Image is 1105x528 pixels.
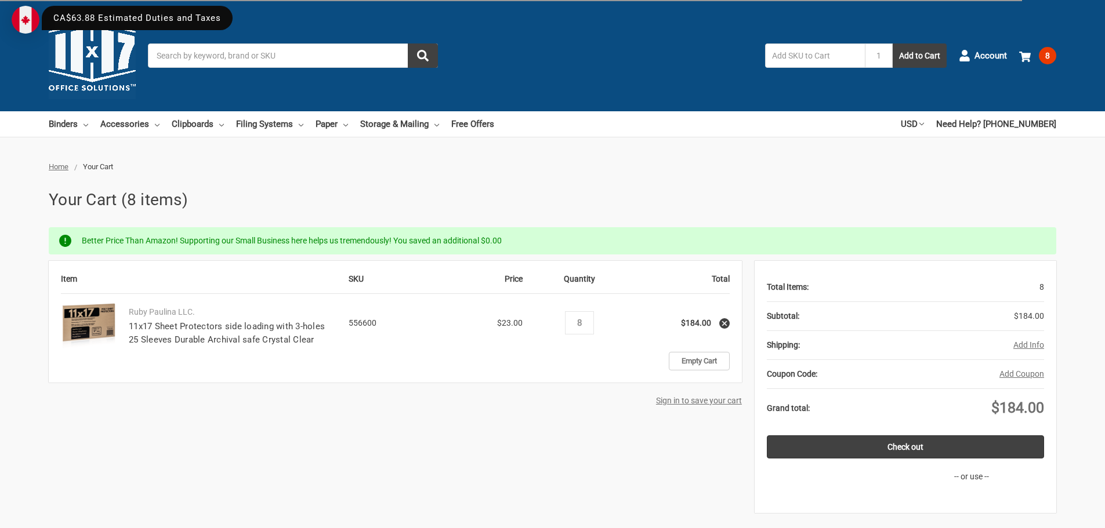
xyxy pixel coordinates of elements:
button: Add Info [1013,339,1044,351]
span: $184.00 [991,399,1044,416]
a: Sign in to save your cart [656,396,742,405]
button: Add Coupon [999,368,1044,380]
a: Storage & Mailing [360,111,439,137]
span: $23.00 [497,318,523,327]
p: Ruby Paulina LLC. [129,306,336,318]
a: Binders [49,111,88,137]
a: 8 [1019,41,1056,71]
th: Total [629,273,730,294]
strong: $184.00 [681,318,711,327]
a: Free Offers [451,111,494,137]
th: Quantity [529,273,629,294]
input: Add SKU to Cart [765,43,865,68]
strong: Grand total: [767,403,810,413]
strong: Total Items: [767,282,809,292]
a: Need Help? [PHONE_NUMBER] [936,111,1056,137]
input: Search by keyword, brand or SKU [148,43,438,68]
a: Paper [316,111,348,137]
img: 11x17.com [49,12,136,99]
strong: Shipping: [767,340,800,349]
span: 556600 [349,318,376,327]
strong: Subtotal: [767,311,799,321]
img: 11x17 Sheet Protectors side loading with 3-holes 25 Sleeves Durable Archival safe Crystal Clear [61,295,117,351]
span: Account [974,49,1007,63]
a: Clipboards [172,111,224,137]
a: 11x17 Sheet Protectors side loading with 3-holes 25 Sleeves Durable Archival safe Crystal Clear [129,321,325,345]
div: CA$63.88 Estimated Duties and Taxes [42,6,233,30]
a: Accessories [100,111,160,137]
button: Add to Cart [893,43,947,68]
strong: Coupon Code: [767,369,817,378]
span: Your Cart [83,162,113,171]
th: Item [61,273,349,294]
a: Filing Systems [236,111,303,137]
a: Account [959,41,1007,71]
span: Better Price Than Amazon! Supporting our Small Business here helps us tremendously! You saved an ... [82,236,502,245]
th: SKU [349,273,429,294]
img: duty and tax information for Canada [12,6,39,34]
a: Check out [767,435,1044,458]
a: Home [49,162,68,171]
span: 8 [1039,47,1056,64]
div: 8 [809,273,1044,301]
span: $184.00 [1014,311,1044,321]
h1: Your Cart (8 items) [49,188,1056,212]
iframe: Google Customer Reviews [1009,497,1105,528]
p: -- or use -- [899,471,1044,483]
a: USD [901,111,924,137]
a: Empty Cart [669,352,730,370]
th: Price [429,273,529,294]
